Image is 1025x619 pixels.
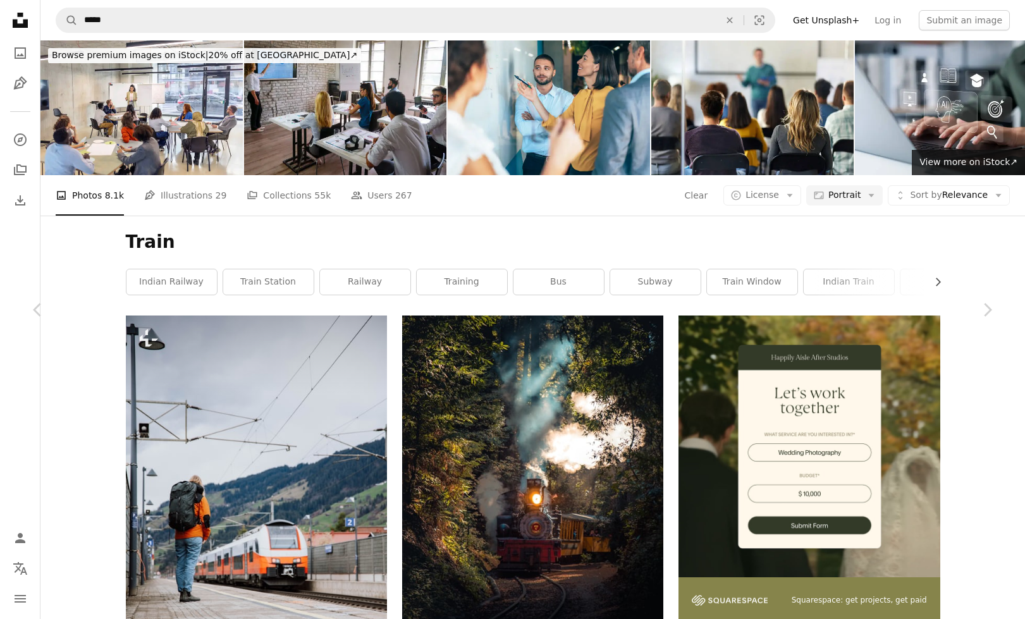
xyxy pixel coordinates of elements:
[678,316,940,577] img: file-1747939393036-2c53a76c450aimage
[402,471,663,482] a: gray and red train running on rail in between trees at daytime
[651,40,854,175] img: Rear view of business colleagues attending a seminar in board room.
[888,185,1010,205] button: Sort byRelevance
[806,185,883,205] button: Portrait
[716,8,744,32] button: Clear
[314,188,331,202] span: 55k
[223,269,314,295] a: train station
[448,40,650,175] img: Business team brainstorming
[126,269,217,295] a: indian railway
[8,586,33,611] button: Menu
[144,175,226,216] a: Illustrations 29
[8,525,33,551] a: Log in / Sign up
[351,175,412,216] a: Users 267
[126,231,940,254] h1: Train
[320,269,410,295] a: railway
[867,10,909,30] a: Log in
[56,8,78,32] button: Search Unsplash
[395,188,412,202] span: 267
[926,269,940,295] button: scroll list to the right
[912,150,1025,175] a: View more on iStock↗
[684,185,709,205] button: Clear
[949,249,1025,371] a: Next
[828,189,861,202] span: Portrait
[804,269,894,295] a: indian train
[8,40,33,66] a: Photos
[910,190,942,200] span: Sort by
[792,595,927,606] span: Squarespace: get projects, get paid
[8,127,33,152] a: Explore
[417,269,507,295] a: training
[40,40,369,71] a: Browse premium images on iStock|20% off at [GEOGRAPHIC_DATA]↗
[723,185,801,205] button: License
[52,50,357,60] span: 20% off at [GEOGRAPHIC_DATA] ↗
[692,595,768,606] img: file-1747939142011-51e5cc87e3c9
[746,190,779,200] span: License
[216,188,227,202] span: 29
[707,269,797,295] a: train window
[244,40,446,175] img: Group of multinational business people develop themselves in business training, meeting in office
[56,8,775,33] form: Find visuals sitewide
[8,556,33,581] button: Language
[744,8,775,32] button: Visual search
[610,269,701,295] a: subway
[910,189,988,202] span: Relevance
[900,269,991,295] a: car
[919,157,1017,167] span: View more on iStock ↗
[919,10,1010,30] button: Submit an image
[8,188,33,213] a: Download History
[8,71,33,96] a: Illustrations
[52,50,208,60] span: Browse premium images on iStock |
[785,10,867,30] a: Get Unsplash+
[247,175,331,216] a: Collections 55k
[513,269,604,295] a: bus
[126,506,387,517] a: a man with a backpack walking towards a train
[40,40,243,175] img: Businesswoman leading seminar activities with flipchart at convention
[8,157,33,183] a: Collections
